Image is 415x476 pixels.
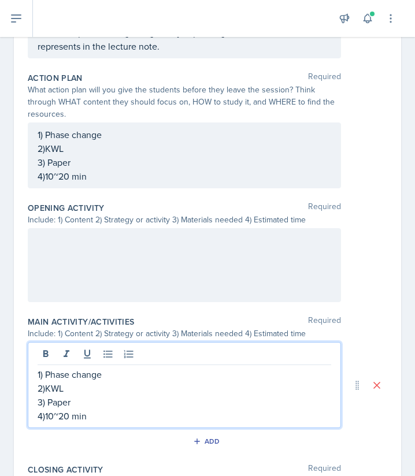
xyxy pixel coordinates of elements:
p: Solve the phase change diagram by explaining what each conversion represents in the lecture note. [38,25,331,53]
p: 1) Phase change [38,128,331,142]
p: 2)KWL [38,142,331,155]
label: Action Plan [28,72,83,84]
div: Include: 1) Content 2) Strategy or activity 3) Materials needed 4) Estimated time [28,328,341,340]
span: Required [308,72,341,84]
span: Required [308,464,341,475]
label: Closing Activity [28,464,103,475]
label: Main Activity/Activities [28,316,134,328]
div: Add [195,437,220,446]
label: Opening Activity [28,202,105,214]
p: 3) Paper [38,155,331,169]
span: Required [308,202,341,214]
div: What action plan will you give the students before they leave the session? Think through WHAT con... [28,84,341,120]
span: Required [308,316,341,328]
div: Include: 1) Content 2) Strategy or activity 3) Materials needed 4) Estimated time [28,214,341,226]
button: Add [189,433,227,450]
p: 4)10~20 min [38,169,331,183]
